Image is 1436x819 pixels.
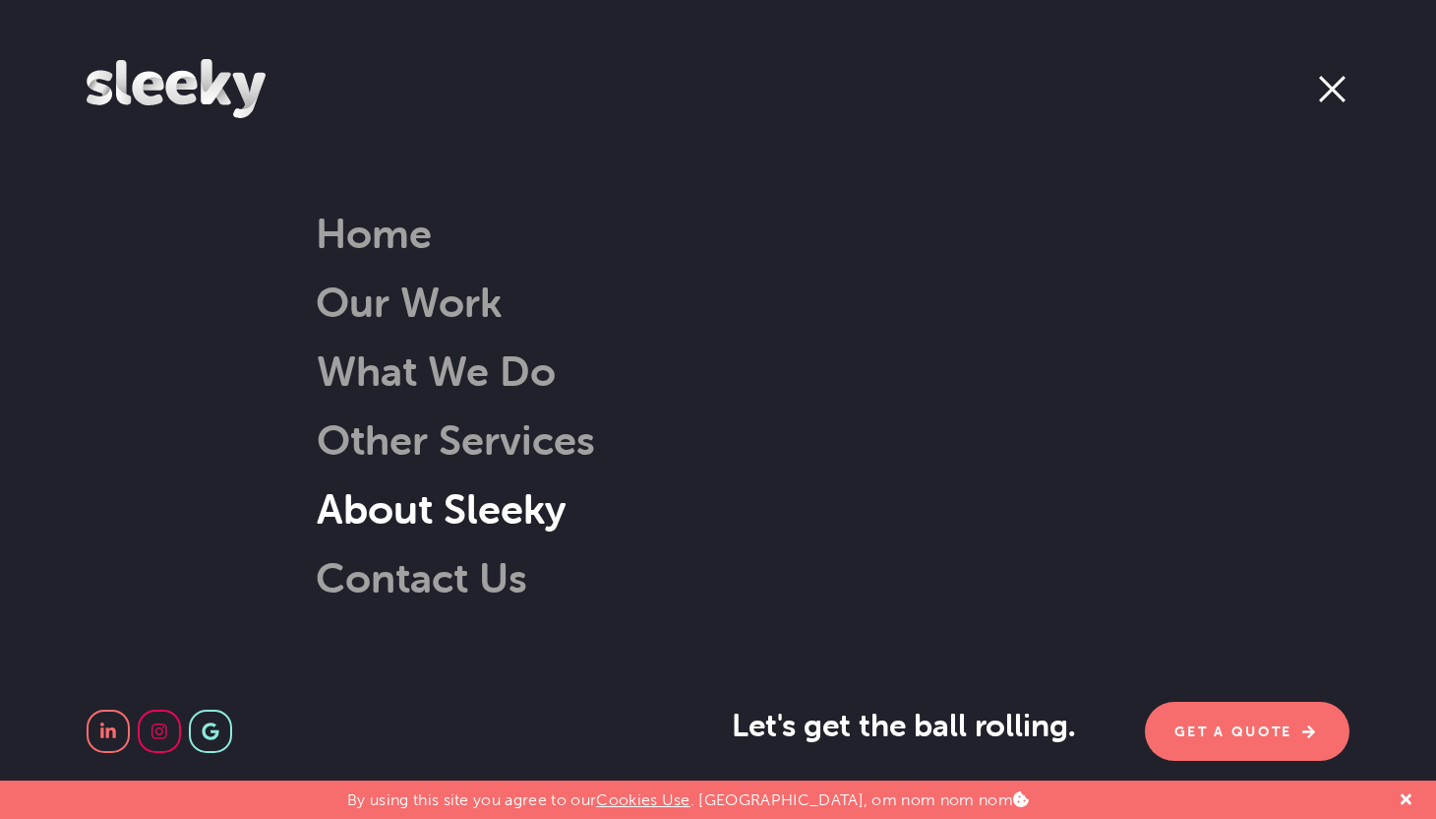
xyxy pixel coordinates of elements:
img: Sleeky Web Design Newcastle [87,59,266,118]
a: Our Work [316,277,502,327]
a: Get A Quote [1145,702,1349,761]
a: Cookies Use [596,790,690,809]
span: . [1069,708,1077,743]
a: What We Do [267,346,556,396]
a: About Sleeky [267,483,567,534]
a: Home [316,208,432,258]
p: By using this site you agree to our . [GEOGRAPHIC_DATA], om nom nom nom [347,781,1029,809]
span: Let's get the ball rolling [732,706,1076,744]
a: Contact Us [316,552,527,602]
a: Other Services [267,414,595,465]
